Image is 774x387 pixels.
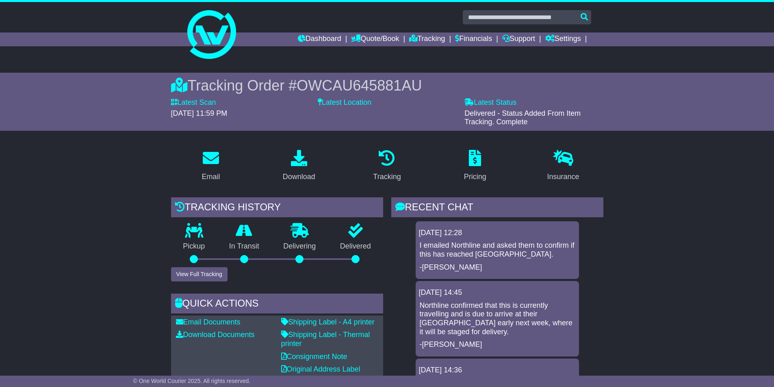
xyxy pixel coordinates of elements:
p: I emailed Northline and asked them to confirm if this has reached [GEOGRAPHIC_DATA]. [420,241,575,259]
a: Pricing [459,147,492,185]
div: Download [283,171,315,182]
a: Quote/Book [351,32,399,46]
div: Email [202,171,220,182]
span: OWCAU645881AU [297,77,422,94]
div: Pricing [464,171,486,182]
a: Tracking [409,32,445,46]
div: Tracking [373,171,401,182]
a: Insurance [542,147,585,185]
a: Email [196,147,225,185]
a: Financials [455,32,492,46]
div: Tracking Order # [171,77,603,94]
a: Download Documents [176,331,255,339]
label: Latest Scan [171,98,216,107]
p: Pickup [171,242,217,251]
a: Settings [545,32,581,46]
label: Latest Location [318,98,371,107]
a: Consignment Note [281,352,347,361]
a: Dashboard [298,32,341,46]
div: Tracking history [171,197,383,219]
div: Insurance [547,171,579,182]
p: -[PERSON_NAME] [420,263,575,272]
p: Delivered [328,242,383,251]
span: [DATE] 11:59 PM [171,109,228,117]
div: Quick Actions [171,294,383,316]
div: [DATE] 14:36 [419,366,576,375]
div: RECENT CHAT [391,197,603,219]
p: -[PERSON_NAME] [420,340,575,349]
a: Support [502,32,535,46]
p: Northline confirmed that this is currently travelling and is due to arrive at their [GEOGRAPHIC_D... [420,301,575,336]
p: In Transit [217,242,271,251]
span: Delivered - Status Added From Item Tracking. Complete [464,109,581,126]
a: Email Documents [176,318,241,326]
label: Latest Status [464,98,516,107]
a: Tracking [368,147,406,185]
a: Shipping Label - Thermal printer [281,331,370,348]
a: Shipping Label - A4 printer [281,318,375,326]
button: View Full Tracking [171,267,228,281]
div: [DATE] 12:28 [419,229,576,238]
a: Download [278,147,321,185]
span: © One World Courier 2025. All rights reserved. [133,378,251,384]
a: Original Address Label [281,365,360,373]
div: [DATE] 14:45 [419,288,576,297]
p: Delivering [271,242,328,251]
